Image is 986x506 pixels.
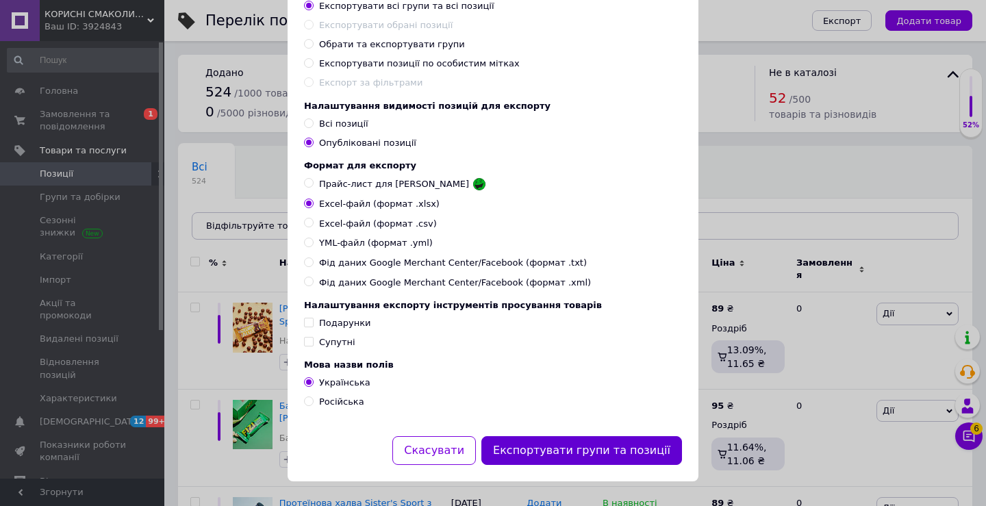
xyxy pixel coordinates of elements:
button: Скасувати [392,436,476,466]
span: Обрати та експортувати групи [319,39,465,49]
span: Експортувати всі групи та всі позиції [319,1,494,11]
span: Excel-файл (формат .csv) [319,218,437,230]
div: Налаштування видимості позицій для експорту [304,101,682,111]
span: Фід даних Google Merchant Center/Facebook (формат .txt) [319,257,587,269]
span: Експорт за фільтрами [319,77,422,88]
div: Налаштування експорту інструментів просування товарів [304,300,682,310]
div: Подарунки [319,317,370,329]
span: Excel-файл (формат .xlsx) [319,198,440,210]
span: Експортувати позиції по особистим мітках [319,58,520,68]
span: Прайс-лист для [PERSON_NAME] [319,178,469,190]
span: Фід даних Google Merchant Center/Facebook (формат .xml) [319,277,591,289]
div: Формат для експорту [304,160,682,170]
span: Всі позиції [319,118,368,129]
div: Супутні [319,336,355,349]
button: Експортувати групи та позиції [481,436,682,466]
div: Мова назви полів [304,359,682,370]
span: Опубліковані позиції [319,138,416,148]
span: Російська [319,396,364,407]
span: Українська [319,377,370,388]
span: YML-файл (формат .yml) [319,237,433,249]
span: Експортувати обрані позиції [319,20,453,30]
